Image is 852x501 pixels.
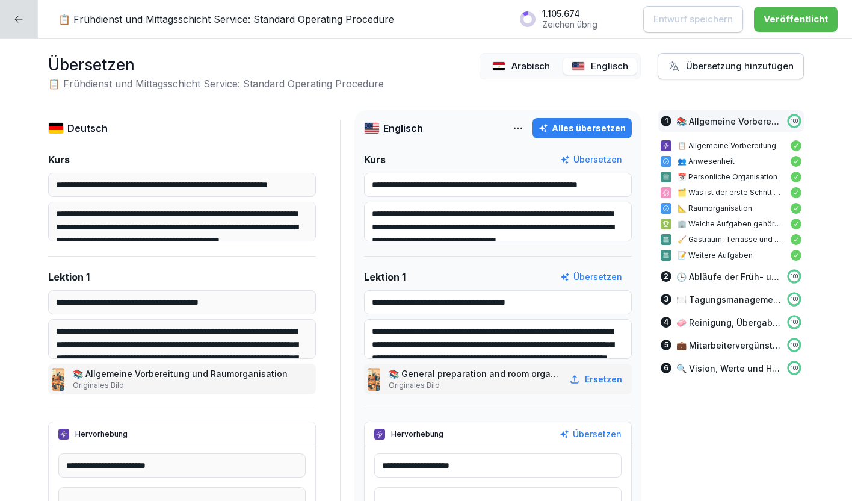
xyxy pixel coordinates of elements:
p: 📅 Persönliche Organisation [678,172,785,182]
p: 🧼 Reinigung, Übergabe und Abrechnung [676,316,781,329]
img: de.svg [48,122,64,134]
p: 📋 Allgemeine Vorbereitung [678,140,785,151]
p: 🧹 Gastraum, Terrasse und Eingangsbereich auf Sauberkeit überprüfen [678,234,785,245]
button: 1.105.674Zeichen übrig [513,4,632,34]
p: Kurs [48,152,70,167]
p: Zeichen übrig [542,19,597,30]
p: 100 [791,341,798,349]
p: Entwurf speichern [653,13,733,26]
p: Ersetzen [585,373,622,385]
img: qtai3t4r3fcz6v59spw1i9h1.png [52,368,64,391]
div: 6 [661,363,671,373]
p: Hervorhebung [75,429,128,440]
div: 1 [661,116,671,126]
button: Übersetzen [560,270,622,284]
button: Veröffentlicht [754,7,838,32]
p: 👥 Anwesenheit [678,156,785,167]
img: eg.svg [492,61,505,71]
p: 📚 Allgemeine Vorbereitung und Raumorganisation [676,115,781,128]
p: 📚 Allgemeine Vorbereitung und Raumorganisation [73,367,290,380]
p: 100 [791,296,798,303]
p: 🗂️ Was ist der erste Schritt bei der persönlichen Organisation? [678,187,785,198]
div: Alles übersetzen [539,122,626,135]
p: Hervorhebung [391,429,443,440]
h1: Übersetzen [48,53,384,76]
p: Lektion 1 [364,270,406,284]
p: 100 [791,319,798,326]
p: Englisch [383,121,423,135]
img: us.svg [572,61,585,71]
p: 🍽️ Tagungsmanagement und Abstimmung mit der Küche [676,293,781,306]
div: Übersetzung hinzufügen [668,60,794,73]
div: 5 [661,340,671,350]
p: 100 [791,364,798,372]
p: 🕒 Abläufe der Früh- und Mittagsschicht [676,270,781,283]
img: us.svg [364,122,380,134]
p: 🔍 Vision, Werte und Hygienestandards [676,362,781,375]
p: 100 [791,117,798,125]
p: 1.105.674 [542,8,597,19]
div: 4 [661,317,671,328]
p: 📚 General preparation and room organisation [389,367,561,380]
p: Originales Bild [389,380,561,391]
p: Kurs [364,152,386,167]
p: Arabisch [511,60,550,73]
div: 3 [661,294,671,305]
button: Entwurf speichern [643,6,743,33]
button: Übersetzen [560,153,622,166]
img: qtai3t4r3fcz6v59spw1i9h1.png [368,368,380,391]
p: Lektion 1 [48,270,90,284]
p: 🏢 Welche Aufgaben gehören zur Raumorganisation? [678,219,785,229]
p: Originales Bild [73,380,290,391]
div: Veröffentlicht [764,13,828,26]
p: Englisch [591,60,628,73]
button: Alles übersetzen [532,118,632,138]
button: Übersetzen [560,428,622,441]
p: 📐 Raumorganisation [678,203,785,214]
p: 💼 Mitarbeitervergünstigungen und Buchungsvorgänge [676,339,781,352]
p: 📝 Weitere Aufgaben [678,250,785,261]
h2: 📋 Frühdienst und Mittagsschicht Service: Standard Operating Procedure [48,76,384,91]
p: 📋 Frühdienst und Mittagsschicht Service: Standard Operating Procedure [58,12,394,26]
p: Deutsch [67,121,108,135]
p: 100 [791,273,798,280]
div: 2 [661,271,671,282]
button: Übersetzung hinzufügen [658,53,804,79]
